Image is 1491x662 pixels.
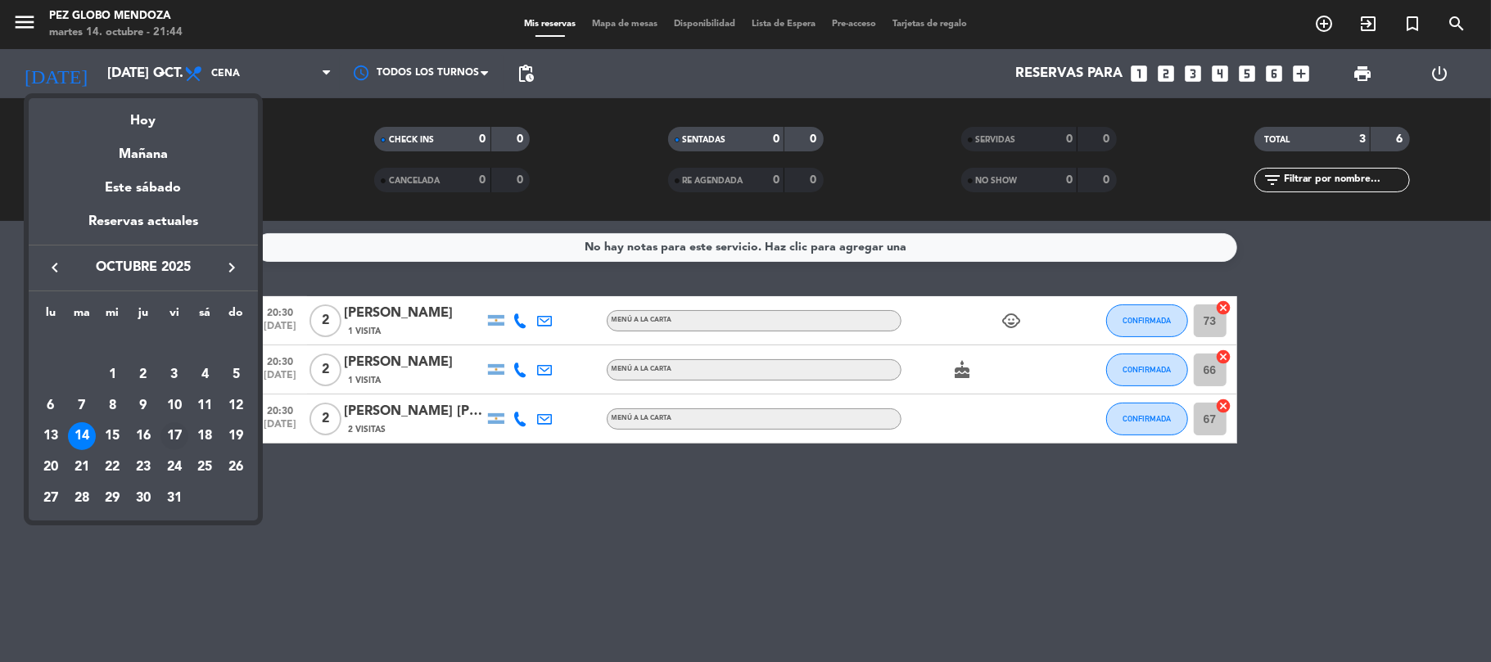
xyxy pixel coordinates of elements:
[190,359,221,390] td: 4 de octubre de 2025
[159,452,190,483] td: 24 de octubre de 2025
[97,359,128,390] td: 1 de octubre de 2025
[191,422,219,450] div: 18
[68,392,96,420] div: 7
[190,304,221,329] th: sábado
[98,453,126,481] div: 22
[66,304,97,329] th: martes
[37,422,65,450] div: 13
[37,453,65,481] div: 20
[222,258,242,277] i: keyboard_arrow_right
[190,421,221,452] td: 18 de octubre de 2025
[160,392,188,420] div: 10
[97,304,128,329] th: miércoles
[29,165,258,211] div: Este sábado
[35,390,66,421] td: 6 de octubre de 2025
[222,453,250,481] div: 26
[159,390,190,421] td: 10 de octubre de 2025
[220,421,251,452] td: 19 de octubre de 2025
[160,484,188,512] div: 31
[129,422,157,450] div: 16
[98,392,126,420] div: 8
[35,328,251,359] td: OCT.
[37,392,65,420] div: 6
[129,392,157,420] div: 9
[98,361,126,389] div: 1
[128,304,159,329] th: jueves
[97,452,128,483] td: 22 de octubre de 2025
[98,484,126,512] div: 29
[222,361,250,389] div: 5
[128,359,159,390] td: 2 de octubre de 2025
[128,421,159,452] td: 16 de octubre de 2025
[40,257,70,278] button: keyboard_arrow_left
[220,359,251,390] td: 5 de octubre de 2025
[220,390,251,421] td: 12 de octubre de 2025
[68,422,96,450] div: 14
[66,452,97,483] td: 21 de octubre de 2025
[70,257,217,278] span: octubre 2025
[160,453,188,481] div: 24
[129,484,157,512] div: 30
[29,132,258,165] div: Mañana
[29,98,258,132] div: Hoy
[190,452,221,483] td: 25 de octubre de 2025
[220,452,251,483] td: 26 de octubre de 2025
[66,483,97,514] td: 28 de octubre de 2025
[159,483,190,514] td: 31 de octubre de 2025
[35,304,66,329] th: lunes
[129,453,157,481] div: 23
[220,304,251,329] th: domingo
[98,422,126,450] div: 15
[159,421,190,452] td: 17 de octubre de 2025
[37,484,65,512] div: 27
[29,211,258,245] div: Reservas actuales
[191,392,219,420] div: 11
[217,257,246,278] button: keyboard_arrow_right
[160,361,188,389] div: 3
[35,421,66,452] td: 13 de octubre de 2025
[97,421,128,452] td: 15 de octubre de 2025
[128,483,159,514] td: 30 de octubre de 2025
[191,361,219,389] div: 4
[66,421,97,452] td: 14 de octubre de 2025
[129,361,157,389] div: 2
[35,452,66,483] td: 20 de octubre de 2025
[45,258,65,277] i: keyboard_arrow_left
[128,390,159,421] td: 9 de octubre de 2025
[222,392,250,420] div: 12
[35,483,66,514] td: 27 de octubre de 2025
[159,304,190,329] th: viernes
[159,359,190,390] td: 3 de octubre de 2025
[190,390,221,421] td: 11 de octubre de 2025
[68,484,96,512] div: 28
[97,483,128,514] td: 29 de octubre de 2025
[191,453,219,481] div: 25
[222,422,250,450] div: 19
[160,422,188,450] div: 17
[97,390,128,421] td: 8 de octubre de 2025
[68,453,96,481] div: 21
[128,452,159,483] td: 23 de octubre de 2025
[66,390,97,421] td: 7 de octubre de 2025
